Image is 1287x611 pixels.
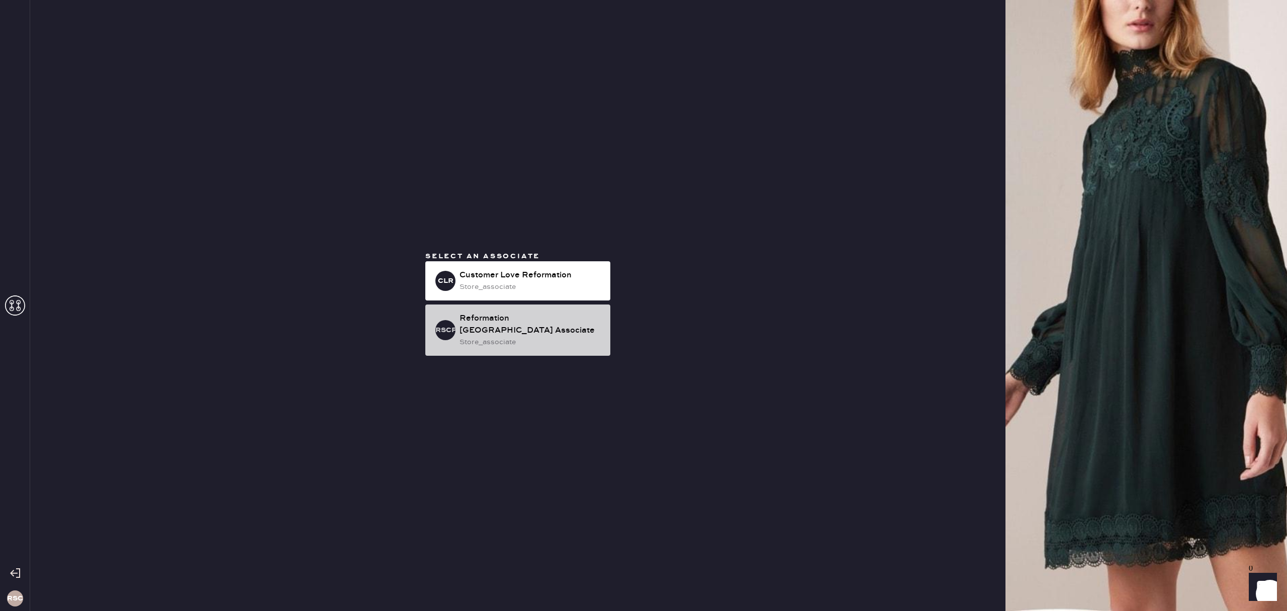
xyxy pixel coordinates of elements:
div: Customer Love Reformation [459,269,602,281]
iframe: Front Chat [1239,566,1282,609]
div: Reformation [GEOGRAPHIC_DATA] Associate [459,313,602,337]
div: store_associate [459,281,602,292]
h3: RSCP [7,595,23,602]
div: store_associate [459,337,602,348]
span: Select an associate [425,252,540,261]
h3: RSCPA [435,327,455,334]
h3: CLR [438,277,453,284]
